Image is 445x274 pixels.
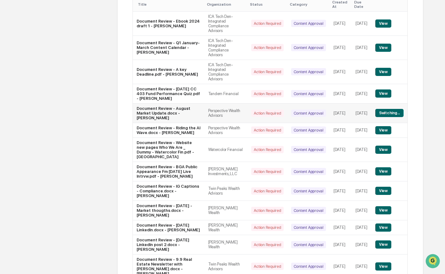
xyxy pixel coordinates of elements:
[330,162,352,181] td: [DATE]
[291,241,326,248] div: Content Approval
[330,181,352,201] td: [DATE]
[352,220,372,235] td: [DATE]
[330,235,352,255] td: [DATE]
[291,68,326,75] div: Content Approval
[133,235,204,255] td: Document Review - [DATE] LinkedIn post 2.docx - [PERSON_NAME]
[375,146,391,154] button: View
[204,235,248,255] td: [PERSON_NAME] Wealth
[251,263,283,270] div: Action Required
[21,54,79,59] div: We're available if you need us!
[375,89,391,98] button: View
[251,110,283,117] div: Action Required
[375,187,391,195] button: View
[251,90,283,97] div: Action Required
[352,201,372,220] td: [DATE]
[291,168,326,175] div: Content Approval
[4,77,43,88] a: 🖐️Preclearance
[204,138,248,162] td: Watercolor Financial
[133,84,204,104] td: Document Review - [DATE] CC 403 Fund Performance Quiz.pdf - [PERSON_NAME]
[133,138,204,162] td: Document Review - Website new pages Who We Are _ Dummy - Watercolor Fin.pdf - [GEOGRAPHIC_DATA]
[133,60,204,84] td: Document Review - A key Deadline.pdf - [PERSON_NAME]
[43,77,80,88] a: 🗄️Attestations
[6,13,114,23] p: How can we help?
[375,126,391,134] button: View
[251,207,283,214] div: Action Required
[375,19,391,28] button: View
[4,89,42,100] a: 🔎Data Lookup
[13,79,41,85] span: Preclearance
[6,48,18,59] img: 1746055101610-c473b297-6a78-478c-a979-82029cc54cd1
[133,12,204,36] td: Document Review - Ebook 2024 draft 1 - [PERSON_NAME]
[133,36,204,60] td: Document Review - Q1 January-March Content Calendar - [PERSON_NAME]
[62,106,76,111] span: Pylon
[291,110,326,117] div: Content Approval
[375,68,391,76] button: View
[204,60,248,84] td: ICA Tech Den-Integrated Compliance Advisors
[138,2,202,7] div: Title
[375,44,391,52] button: View
[330,138,352,162] td: [DATE]
[251,44,283,51] div: Action Required
[352,138,372,162] td: [DATE]
[330,104,352,123] td: [DATE]
[291,126,326,134] div: Content Approval
[251,146,283,153] div: Action Required
[330,201,352,220] td: [DATE]
[291,20,326,27] div: Content Approval
[107,50,114,57] button: Start new chat
[133,104,204,123] td: Document Review - August Market Update.docx - [PERSON_NAME]
[204,84,248,104] td: Tandem Financial
[204,201,248,220] td: [PERSON_NAME] Wealth
[204,220,248,235] td: [PERSON_NAME] Wealth
[291,224,326,231] div: Content Approval
[6,80,11,85] div: 🖐️
[251,20,283,27] div: Action Required
[375,223,391,232] button: View
[52,79,78,85] span: Attestations
[375,109,404,117] button: Switching...
[352,12,372,36] td: [DATE]
[46,80,51,85] div: 🗄️
[44,106,76,111] a: Powered byPylon
[352,104,372,123] td: [DATE]
[204,123,248,138] td: Perspective Wealth Advisors
[13,91,40,97] span: Data Lookup
[251,68,283,75] div: Action Required
[133,181,204,201] td: Document Review - IG Captions - Compliance.docx - [PERSON_NAME]
[133,220,204,235] td: Document Review - [DATE] LinkedIn.docx - [PERSON_NAME]
[204,12,248,36] td: ICA Tech Den-Integrated Compliance Advisors
[352,36,372,60] td: [DATE]
[251,187,283,195] div: Action Required
[290,2,327,7] div: Category
[330,123,352,138] td: [DATE]
[352,181,372,201] td: [DATE]
[251,241,283,248] div: Action Required
[291,263,326,270] div: Content Approval
[204,162,248,181] td: [PERSON_NAME] Investments, LLC
[133,123,204,138] td: Document Review - Riding the AI Wave.docx - [PERSON_NAME]
[133,162,204,181] td: Document Review - BGA Public Appearance Fm [DATE] Live Intrvw.pdf - [PERSON_NAME]
[133,201,204,220] td: Document Review - [DATE] - Market thougths.docx - [PERSON_NAME]
[330,36,352,60] td: [DATE]
[330,84,352,104] td: [DATE]
[330,60,352,84] td: [DATE]
[204,36,248,60] td: ICA Tech Den-Integrated Compliance Advisors
[291,207,326,214] div: Content Approval
[291,44,326,51] div: Content Approval
[330,12,352,36] td: [DATE]
[425,253,442,270] iframe: Open customer support
[251,126,283,134] div: Action Required
[375,167,391,175] button: View
[352,235,372,255] td: [DATE]
[21,48,103,54] div: Start new chat
[375,206,391,214] button: View
[352,60,372,84] td: [DATE]
[204,181,248,201] td: Twin Peaks Wealth Advisors
[291,187,326,195] div: Content Approval
[375,240,391,249] button: View
[204,104,248,123] td: Perspective Wealth Advisors
[251,168,283,175] div: Action Required
[352,84,372,104] td: [DATE]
